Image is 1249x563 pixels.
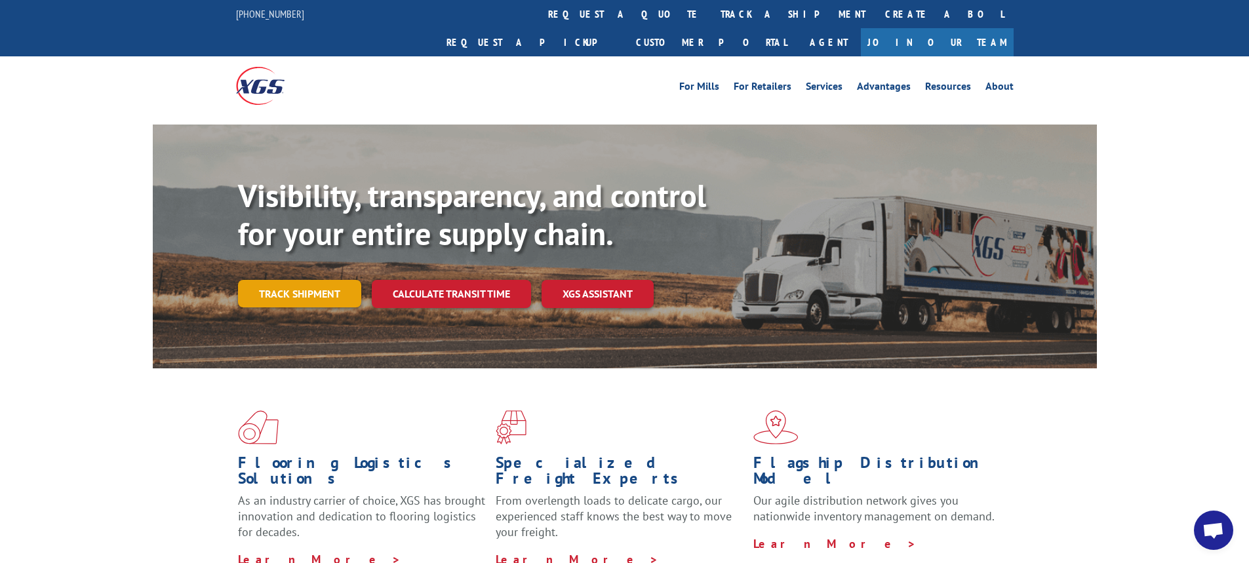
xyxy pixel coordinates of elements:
[372,280,531,308] a: Calculate transit time
[753,536,917,551] a: Learn More >
[753,493,995,524] span: Our agile distribution network gives you nationwide inventory management on demand.
[238,280,361,307] a: Track shipment
[734,81,791,96] a: For Retailers
[679,81,719,96] a: For Mills
[985,81,1014,96] a: About
[797,28,861,56] a: Agent
[626,28,797,56] a: Customer Portal
[496,455,743,493] h1: Specialized Freight Experts
[1194,511,1233,550] div: Open chat
[238,175,706,254] b: Visibility, transparency, and control for your entire supply chain.
[753,410,799,444] img: xgs-icon-flagship-distribution-model-red
[437,28,626,56] a: Request a pickup
[236,7,304,20] a: [PHONE_NUMBER]
[238,410,279,444] img: xgs-icon-total-supply-chain-intelligence-red
[857,81,911,96] a: Advantages
[496,493,743,551] p: From overlength loads to delicate cargo, our experienced staff knows the best way to move your fr...
[542,280,654,308] a: XGS ASSISTANT
[238,455,486,493] h1: Flooring Logistics Solutions
[238,493,485,539] span: As an industry carrier of choice, XGS has brought innovation and dedication to flooring logistics...
[861,28,1014,56] a: Join Our Team
[925,81,971,96] a: Resources
[496,410,526,444] img: xgs-icon-focused-on-flooring-red
[753,455,1001,493] h1: Flagship Distribution Model
[806,81,843,96] a: Services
